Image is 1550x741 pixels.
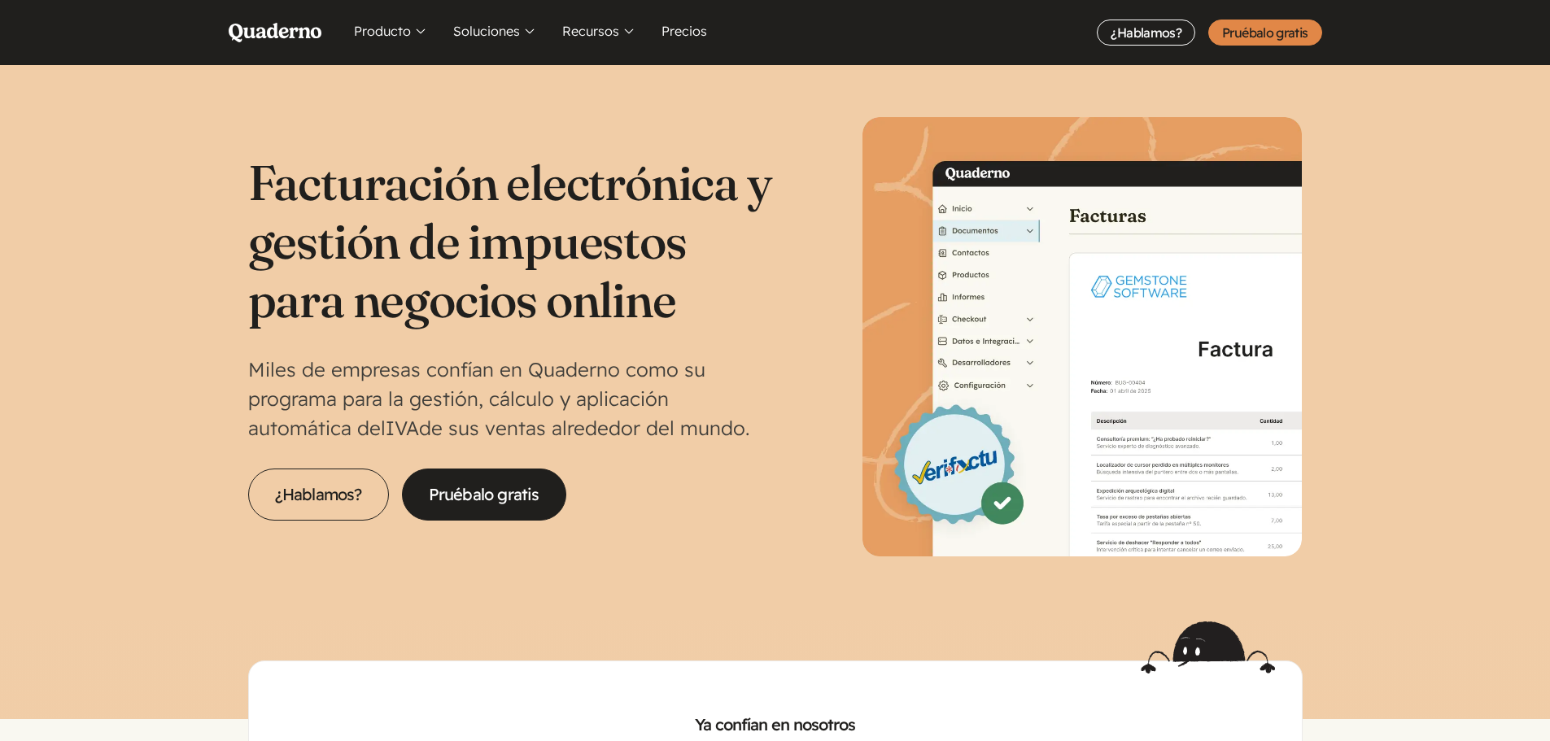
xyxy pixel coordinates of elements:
[1097,20,1195,46] a: ¿Hablamos?
[402,469,566,521] a: Pruébalo gratis
[386,416,419,440] abbr: Impuesto sobre el Valor Añadido
[1208,20,1321,46] a: Pruébalo gratis
[248,153,775,329] h1: Facturación electrónica y gestión de impuestos para negocios online
[862,117,1302,556] img: Interfaz de Quaderno mostrando la página Factura con el distintivo Verifactu
[248,355,775,442] p: Miles de empresas confían en Quaderno como su programa para la gestión, cálculo y aplicación auto...
[275,713,1276,736] h2: Ya confían en nosotros
[248,469,389,521] a: ¿Hablamos?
